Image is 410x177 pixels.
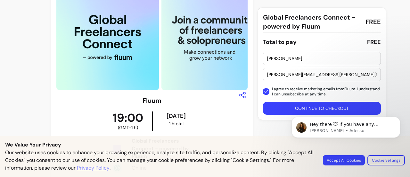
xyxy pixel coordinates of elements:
div: FREE [367,38,381,47]
iframe: Intercom notifications messaggio [282,103,410,174]
span: FREE [365,17,381,26]
input: Enter your email address [267,71,377,78]
span: ( GMT+1 h ) [118,124,138,131]
div: Total to pay [263,38,297,47]
a: Privacy Policy [77,164,110,172]
div: [DATE] [154,111,199,120]
h3: Fluum [143,96,161,105]
p: Our website uses cookies to enhance your browsing experience, analyze site traffic, and personali... [5,149,315,172]
div: 1 h total [154,120,199,127]
div: 19:00 [104,111,152,131]
input: Enter your first name [267,55,377,62]
button: Continue to checkout [263,102,381,115]
span: Global Freelancers Connect - powered by Fluum [263,13,360,31]
p: We Value Your Privacy [5,141,405,149]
